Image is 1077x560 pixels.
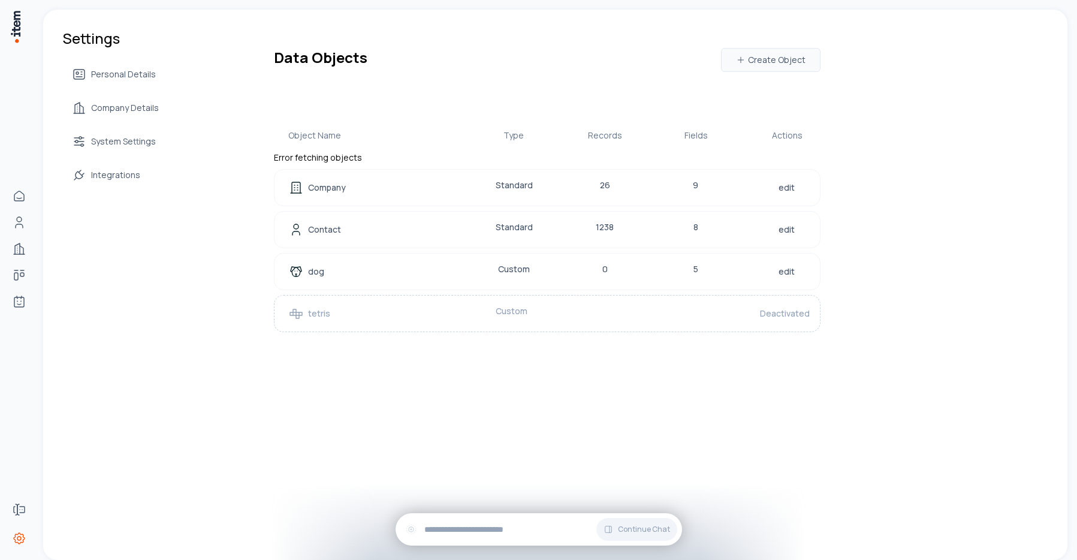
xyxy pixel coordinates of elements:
a: System Settings [62,130,168,153]
a: Integrations [62,163,168,187]
img: Item Brain Logo [10,10,22,44]
div: Object Name [288,130,442,141]
a: Home [7,184,31,208]
p: 26 [586,179,624,191]
h1: Data Objects [274,48,367,72]
span: System Settings [91,136,156,147]
p: 5 [677,263,715,275]
span: Continue Chat [618,525,670,534]
div: Error fetching objects [274,151,820,164]
p: Contact [308,224,341,236]
div: Type [494,130,533,141]
p: dog [308,266,324,278]
p: 9 [677,179,715,191]
a: Companies [7,237,31,261]
button: Continue Chat [596,518,677,541]
p: Custom [495,263,533,275]
div: Fields [677,130,715,141]
p: tetris [308,308,330,320]
p: 8 [677,221,715,233]
a: Personal Details [62,62,168,86]
button: Create Object [721,48,820,72]
p: Standard [495,221,533,233]
div: Records [586,130,624,141]
a: edit [776,263,797,280]
a: Company Details [62,96,168,120]
a: Deals [7,263,31,287]
p: 0 [586,263,624,275]
p: Custom [493,305,531,317]
p: Standard [495,179,533,191]
a: Forms [7,498,31,522]
a: Agents [7,290,31,314]
a: edit [776,221,797,238]
a: Settings [7,526,31,550]
p: 1238 [586,221,624,233]
a: edit [776,179,797,196]
div: Actions [768,130,806,141]
span: Company Details [91,102,159,114]
span: Integrations [91,169,140,181]
a: People [7,210,31,234]
div: Continue Chat [396,513,682,546]
span: Personal Details [91,68,156,80]
a: Deactivated [758,305,812,322]
h1: Settings [62,29,168,48]
p: Company [308,182,346,194]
